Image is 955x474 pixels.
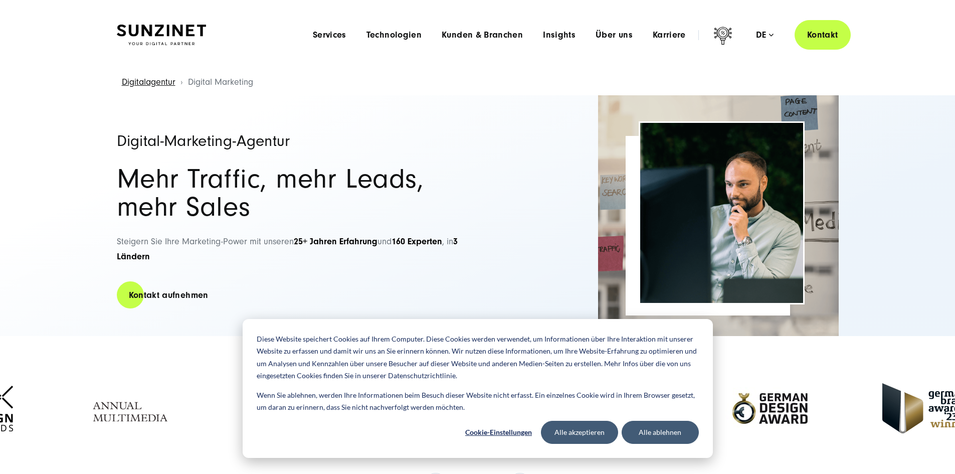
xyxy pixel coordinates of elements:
div: de [756,30,774,40]
img: Full-Service Digitalagentur SUNZINET - Digital Marketing [640,123,803,303]
img: SUNZINET Full Service Digital Agentur [117,25,206,46]
button: Alle akzeptieren [541,421,618,444]
a: Insights [543,30,576,40]
button: Alle ablehnen [622,421,699,444]
a: Digitalagentur [122,77,175,87]
div: Cookie banner [243,319,713,458]
button: Cookie-Einstellungen [460,421,537,444]
a: Karriere [653,30,686,40]
strong: 160 Experten [392,236,442,247]
span: Steigern Sie Ihre Marketing-Power mit unseren und , in [117,236,458,262]
p: Diese Website speichert Cookies auf Ihrem Computer. Diese Cookies werden verwendet, um Informatio... [257,333,699,382]
a: Kontakt aufnehmen [117,281,221,309]
img: Annual Multimedia Awards - Full Service Digitalagentur SUNZINET [80,378,185,438]
a: Kunden & Branchen [442,30,523,40]
img: Full-Service Digitalagentur SUNZINET - Digital Marketing_2 [598,95,839,336]
p: Wenn Sie ablehnen, werden Ihre Informationen beim Besuch dieser Website nicht erfasst. Ein einzel... [257,389,699,414]
a: Technologien [366,30,422,40]
h2: Mehr Traffic, mehr Leads, mehr Sales [117,165,468,221]
a: Services [313,30,346,40]
a: Über uns [596,30,633,40]
span: Digital Marketing [188,77,253,87]
strong: 25+ Jahren Erfahrung [294,236,377,247]
img: German-Design-Award [725,371,815,446]
a: Kontakt [795,20,851,50]
h1: Digital-Marketing-Agentur [117,133,468,149]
